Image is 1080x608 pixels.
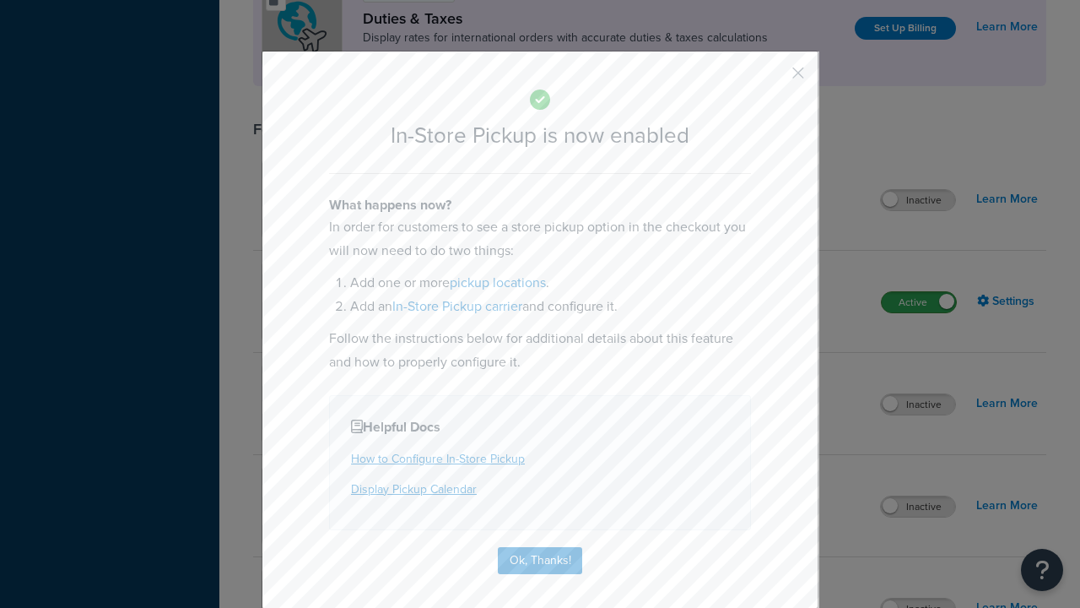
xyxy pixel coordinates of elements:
[351,480,477,498] a: Display Pickup Calendar
[329,123,751,148] h2: In-Store Pickup is now enabled
[498,547,582,574] button: Ok, Thanks!
[351,417,729,437] h4: Helpful Docs
[329,327,751,374] p: Follow the instructions below for additional details about this feature and how to properly confi...
[329,195,751,215] h4: What happens now?
[450,273,546,292] a: pickup locations
[351,450,525,468] a: How to Configure In-Store Pickup
[350,295,751,318] li: Add an and configure it.
[392,296,522,316] a: In-Store Pickup carrier
[350,271,751,295] li: Add one or more .
[329,215,751,263] p: In order for customers to see a store pickup option in the checkout you will now need to do two t...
